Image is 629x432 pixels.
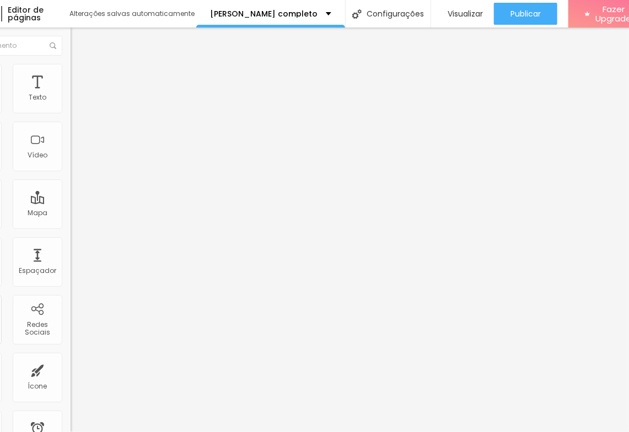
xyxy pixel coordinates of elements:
img: Icone [50,42,56,49]
button: Visualizar [431,3,494,25]
div: Texto [29,94,46,101]
button: Publicar [494,3,557,25]
div: Ícone [28,382,47,390]
span: Visualizar [448,9,483,18]
div: Redes Sociais [15,321,59,337]
div: Espaçador [19,267,56,275]
span: Publicar [510,9,541,18]
div: Vídeo [28,151,47,159]
img: Icone [352,9,362,19]
div: Editor de páginas [1,6,58,21]
p: [PERSON_NAME] completo [210,10,318,18]
div: Mapa [28,209,47,217]
div: Alterações salvas automaticamente [69,10,196,17]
